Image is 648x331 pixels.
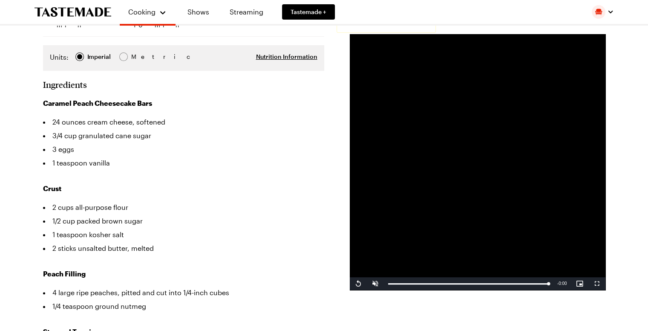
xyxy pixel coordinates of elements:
h3: Crust [43,183,324,194]
img: Profile picture [592,5,605,19]
li: 2 cups all-purpose flour [43,200,324,214]
button: Fullscreen [588,277,605,290]
a: To Tastemade Home Page [35,7,111,17]
h3: Peach Filling [43,269,324,279]
span: Imperial [87,52,112,61]
video-js: Video Player [350,34,605,290]
li: 4 large ripe peaches, pitted and cut into 1/4-inch cubes [43,286,324,299]
span: Tastemade + [291,8,326,16]
a: Tastemade + [282,4,335,20]
span: - [557,281,559,286]
button: Picture-in-Picture [571,277,588,290]
button: Unmute [367,277,384,290]
label: Units: [50,52,69,62]
div: Imperial Metric [50,52,149,64]
li: 1 teaspoon kosher salt [43,228,324,241]
li: 2 sticks unsalted butter, melted [43,241,324,255]
div: Imperial [87,52,111,61]
li: 1/4 teaspoon ground nutmeg [43,299,324,313]
div: Metric [131,52,149,61]
button: Cooking [128,3,167,20]
li: 3/4 cup granulated cane sugar [43,129,324,142]
span: 0:00 [559,281,567,286]
span: Cooking [128,8,156,16]
li: 24 ounces cream cheese, softened [43,115,324,129]
h2: Ingredients [43,79,87,90]
li: 1/2 cup packed brown sugar [43,214,324,228]
h3: Caramel Peach Cheesecake Bars [43,98,324,108]
span: Metric [131,52,150,61]
button: Nutrition Information [256,52,317,61]
button: Profile picture [592,5,614,19]
button: Replay [350,277,367,290]
li: 1 teaspoon vanilla [43,156,324,170]
div: Progress Bar [388,283,549,285]
li: 3 eggs [43,142,324,156]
